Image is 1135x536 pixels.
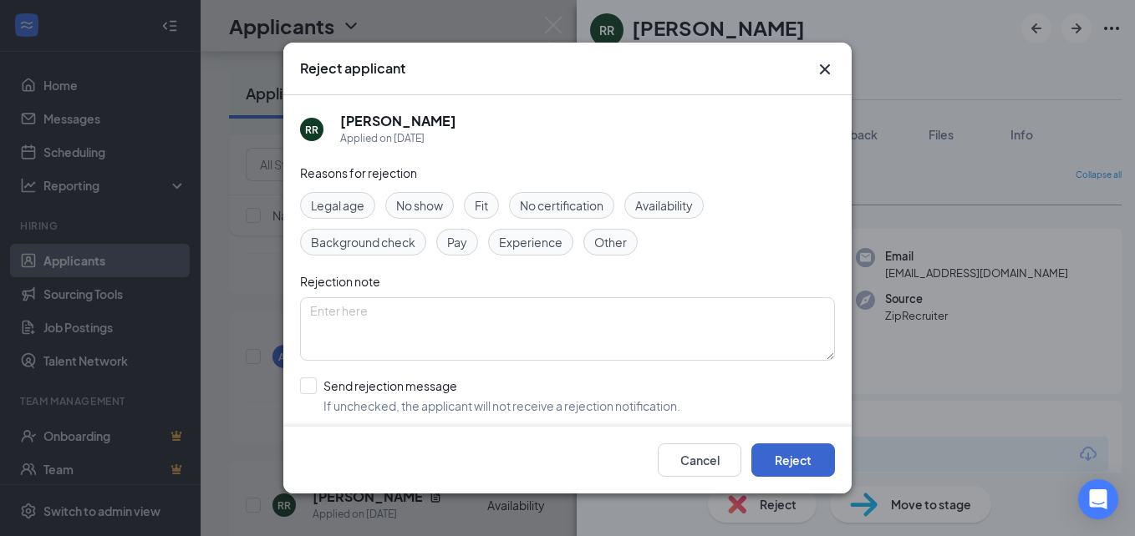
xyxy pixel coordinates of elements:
span: Availability [635,196,693,215]
span: Experience [499,233,562,251]
div: Applied on [DATE] [340,130,456,147]
button: Reject [751,443,835,477]
span: No certification [520,196,603,215]
div: Open Intercom Messenger [1078,479,1118,519]
span: Reasons for rejection [300,165,417,180]
span: Rejection note [300,274,380,289]
span: Background check [311,233,415,251]
span: Fit [475,196,488,215]
span: Other [594,233,627,251]
span: No show [396,196,443,215]
div: RR [305,123,318,137]
h5: [PERSON_NAME] [340,112,456,130]
span: Pay [447,233,467,251]
span: Legal age [311,196,364,215]
svg: Cross [815,59,835,79]
button: Close [815,59,835,79]
h3: Reject applicant [300,59,405,78]
button: Cancel [658,443,741,477]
